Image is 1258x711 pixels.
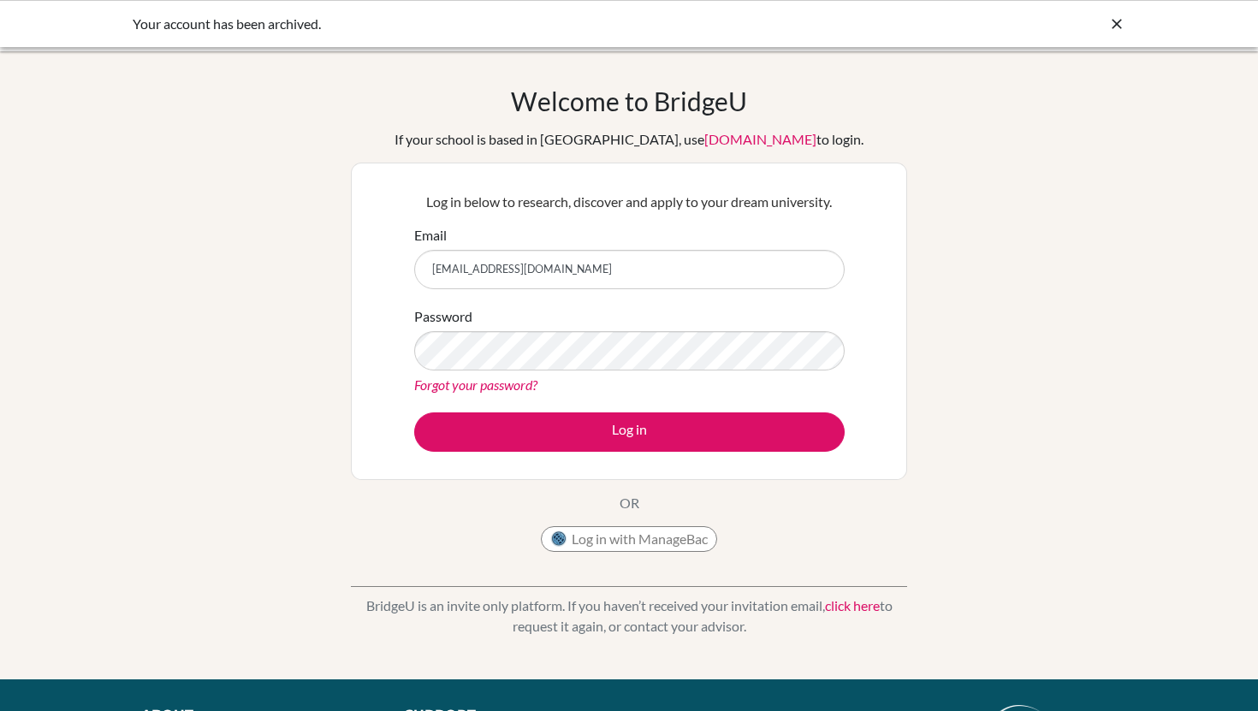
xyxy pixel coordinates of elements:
a: Forgot your password? [414,376,537,393]
p: BridgeU is an invite only platform. If you haven’t received your invitation email, to request it ... [351,595,907,637]
h1: Welcome to BridgeU [511,86,747,116]
p: Log in below to research, discover and apply to your dream university. [414,192,845,212]
button: Log in [414,412,845,452]
p: OR [620,493,639,513]
label: Password [414,306,472,327]
label: Email [414,225,447,246]
div: If your school is based in [GEOGRAPHIC_DATA], use to login. [395,129,863,150]
a: [DOMAIN_NAME] [704,131,816,147]
div: Your account has been archived. [133,14,869,34]
a: click here [825,597,880,613]
button: Log in with ManageBac [541,526,717,552]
